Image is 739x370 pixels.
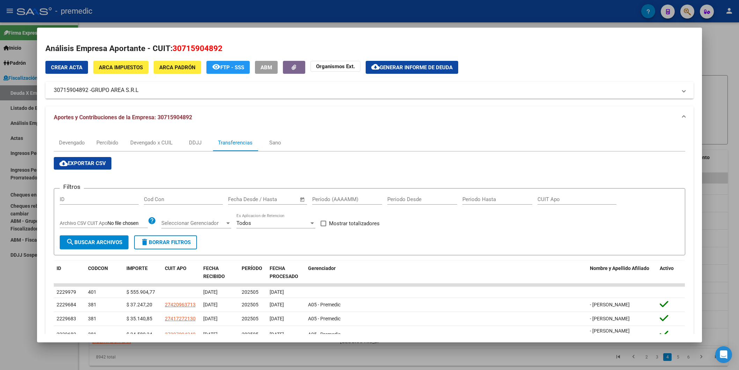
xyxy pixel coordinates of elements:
span: A05 - Premedic [308,316,341,321]
button: Buscar Archivos [60,235,129,249]
datatable-header-cell: CODCON [85,261,110,284]
button: Borrar Filtros [134,235,197,249]
mat-icon: delete [140,238,149,246]
button: Crear Acta [45,61,88,74]
span: Archivo CSV CUIT Apo [60,220,108,226]
span: $ 35.140,85 [126,316,152,321]
div: Devengado [59,139,85,147]
span: 30715904892 [173,44,222,53]
span: A05 - Premedic [308,332,341,337]
datatable-header-cell: FECHA PROCESADO [267,261,305,284]
span: Crear Acta [51,64,82,71]
span: CUIT APO [165,265,186,271]
span: $ 37.247,20 [126,302,152,307]
button: Generar informe de deuda [366,61,458,74]
span: Exportar CSV [59,160,106,166]
mat-expansion-panel-header: 30715904892 -GRUPO AREA S.R.L [45,82,694,99]
button: Open calendar [298,195,306,204]
button: FTP - SSS [206,61,250,74]
span: FECHA RECIBIDO [203,265,225,279]
datatable-header-cell: CUIT APO [162,261,200,284]
mat-icon: help [148,216,156,225]
input: Archivo CSV CUIT Apo [108,220,148,227]
datatable-header-cell: Activo [657,261,685,284]
span: A05 - Premedic [308,302,341,307]
datatable-header-cell: ID [54,261,85,284]
datatable-header-cell: PERÍODO [239,261,267,284]
div: DDJJ [189,139,202,147]
span: Mostrar totalizadores [329,219,380,228]
span: ID [57,265,61,271]
span: IMPORTE [126,265,148,271]
div: Transferencias [218,139,253,147]
span: - [PERSON_NAME] [590,316,630,321]
span: [DATE] [203,302,218,307]
datatable-header-cell: IMPORTE [124,261,162,284]
span: Generar informe de deuda [380,64,453,71]
span: Todos [236,220,251,226]
mat-icon: cloud_download [59,159,68,168]
span: Activo [660,265,674,271]
span: CODCON [88,265,108,271]
span: 202505 [242,316,258,321]
span: ARCA Impuestos [99,64,143,71]
span: - [PERSON_NAME] [PERSON_NAME] [590,328,630,342]
button: ABM [255,61,278,74]
span: $ 34.580,34 [126,332,152,337]
datatable-header-cell: Gerenciador [305,261,587,284]
strong: Organismos Ext. [316,63,355,70]
input: Fecha fin [263,196,297,202]
span: 202505 [242,302,258,307]
span: 202505 [242,289,258,295]
datatable-header-cell: Nombre y Apellido Afiliado [587,261,657,284]
span: 202505 [242,332,258,337]
button: ARCA Impuestos [93,61,148,74]
span: [DATE] [203,316,218,321]
mat-icon: cloud_download [371,63,380,71]
span: [DATE] [203,289,218,295]
div: Percibido [96,139,118,147]
span: FECHA PROCESADO [270,265,298,279]
span: [DATE] [203,332,218,337]
span: 381 [88,302,96,307]
span: 381 [88,316,96,321]
span: 2229683 [57,316,76,321]
span: $ 555.904,77 [126,289,155,295]
button: Organismos Ext. [310,61,360,72]
span: PERÍODO [242,265,262,271]
span: Nombre y Apellido Afiliado [590,265,649,271]
span: 381 [88,332,96,337]
span: - [PERSON_NAME] [590,302,630,307]
span: 27420963713 [165,302,196,307]
mat-expansion-panel-header: Aportes y Contribuciones de la Empresa: 30715904892 [45,106,694,129]
span: 27397094249 [165,332,196,337]
button: ARCA Padrón [154,61,201,74]
span: Gerenciador [308,265,336,271]
span: Buscar Archivos [66,239,122,246]
div: Open Intercom Messenger [715,346,732,363]
h3: Filtros [60,183,84,191]
datatable-header-cell: FECHA RECIBIDO [200,261,239,284]
span: FTP - SSS [220,64,244,71]
span: Borrar Filtros [140,239,191,246]
mat-icon: search [66,238,74,246]
div: Devengado x CUIL [130,139,173,147]
button: Exportar CSV [54,157,111,170]
span: Seleccionar Gerenciador [161,220,225,226]
mat-icon: remove_red_eye [212,63,220,71]
span: 2229684 [57,302,76,307]
span: Aportes y Contribuciones de la Empresa: 30715904892 [54,114,192,121]
h2: Análisis Empresa Aportante - CUIT: [45,43,694,55]
span: ARCA Padrón [159,64,196,71]
span: 2229979 [57,289,76,295]
mat-panel-title: 30715904892 - [54,86,677,94]
span: 401 [88,289,96,295]
span: [DATE] [270,289,284,295]
span: ABM [261,64,272,71]
span: GRUPO AREA S.R.L [91,86,139,94]
span: [DATE] [270,316,284,321]
span: [DATE] [270,332,284,337]
span: [DATE] [270,302,284,307]
div: Sano [269,139,281,147]
input: Fecha inicio [228,196,256,202]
